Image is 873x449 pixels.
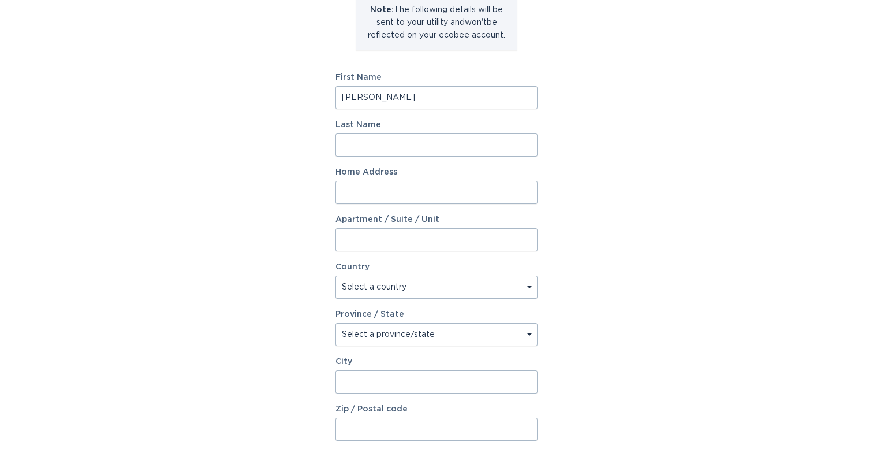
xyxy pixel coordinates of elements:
[335,168,538,176] label: Home Address
[370,6,394,14] strong: Note:
[335,310,404,318] label: Province / State
[335,121,538,129] label: Last Name
[335,358,538,366] label: City
[335,263,370,271] label: Country
[335,73,538,81] label: First Name
[364,3,509,42] p: The following details will be sent to your utility and won't be reflected on your ecobee account.
[335,216,538,224] label: Apartment / Suite / Unit
[335,405,538,413] label: Zip / Postal code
